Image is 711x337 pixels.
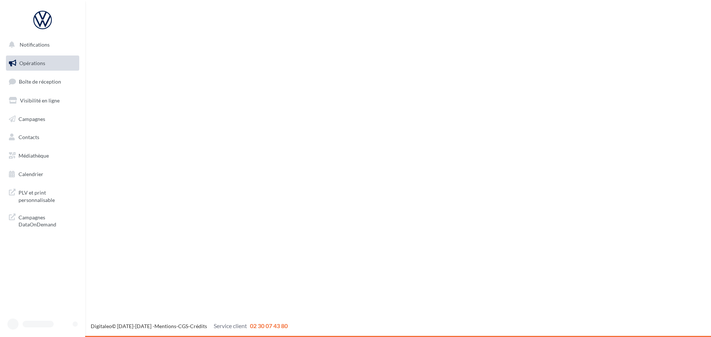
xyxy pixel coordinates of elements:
span: 02 30 07 43 80 [250,322,288,329]
a: Médiathèque [4,148,81,164]
span: Contacts [19,134,39,140]
span: Médiathèque [19,152,49,159]
a: Digitaleo [91,323,112,329]
span: Calendrier [19,171,43,177]
a: CGS [178,323,188,329]
a: Contacts [4,129,81,145]
a: Mentions [154,323,176,329]
a: Opérations [4,55,81,71]
span: Campagnes [19,115,45,122]
span: Visibilité en ligne [20,97,60,104]
a: Calendrier [4,166,81,182]
span: Opérations [19,60,45,66]
a: Campagnes [4,111,81,127]
a: Crédits [190,323,207,329]
span: Notifications [20,41,50,48]
span: © [DATE]-[DATE] - - - [91,323,288,329]
span: PLV et print personnalisable [19,188,76,203]
a: Visibilité en ligne [4,93,81,108]
a: Boîte de réception [4,74,81,90]
a: Campagnes DataOnDemand [4,209,81,231]
a: PLV et print personnalisable [4,185,81,206]
span: Boîte de réception [19,78,61,85]
button: Notifications [4,37,78,53]
span: Campagnes DataOnDemand [19,212,76,228]
span: Service client [214,322,247,329]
